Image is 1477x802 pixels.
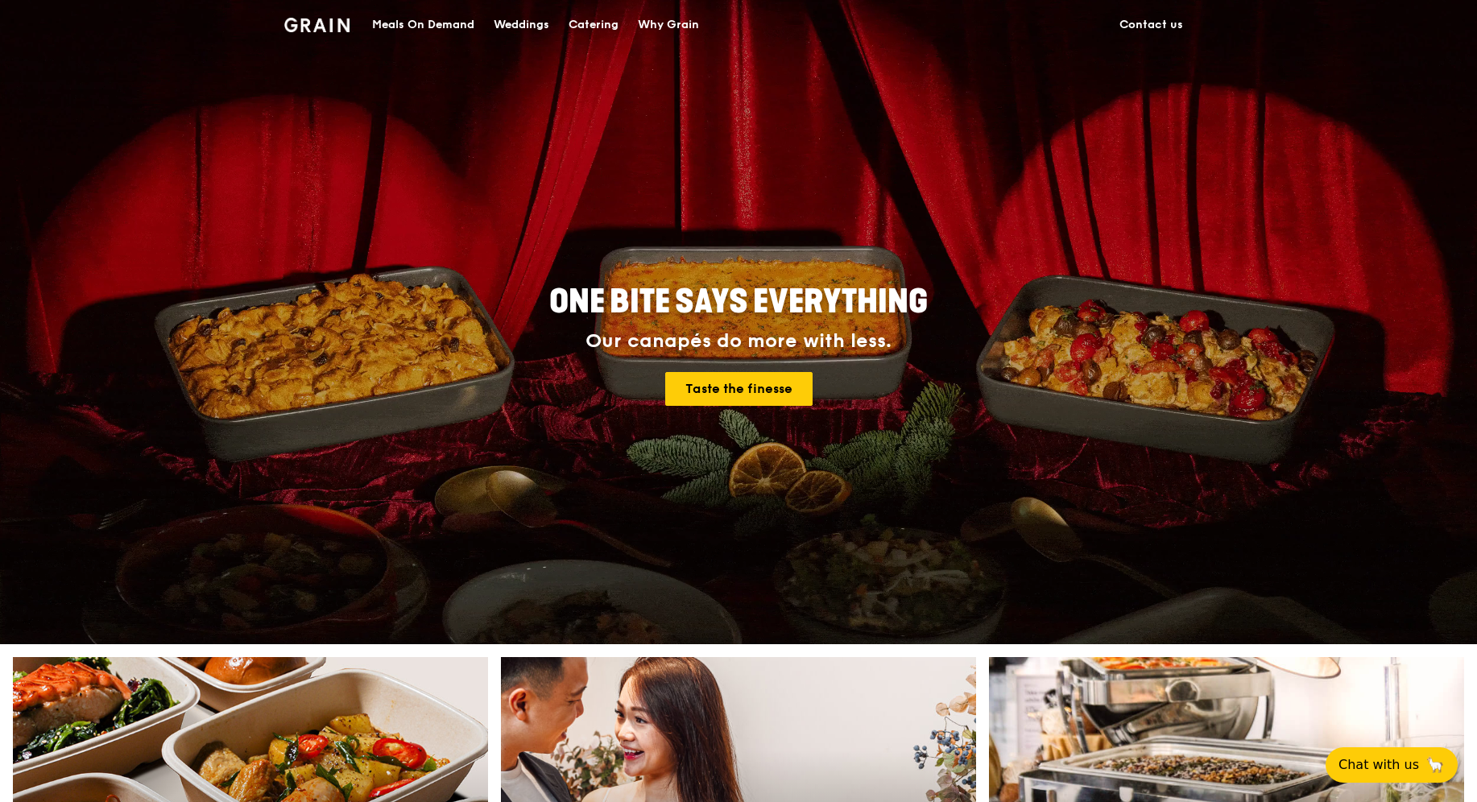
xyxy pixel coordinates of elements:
[549,283,928,321] span: ONE BITE SAYS EVERYTHING
[372,1,474,49] div: Meals On Demand
[1110,1,1193,49] a: Contact us
[449,330,1028,353] div: Our canapés do more with less.
[628,1,709,49] a: Why Grain
[494,1,549,49] div: Weddings
[1326,747,1458,783] button: Chat with us🦙
[559,1,628,49] a: Catering
[1425,755,1445,775] span: 🦙
[665,372,813,406] a: Taste the finesse
[569,1,619,49] div: Catering
[484,1,559,49] a: Weddings
[284,18,350,32] img: Grain
[638,1,699,49] div: Why Grain
[1338,755,1419,775] span: Chat with us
